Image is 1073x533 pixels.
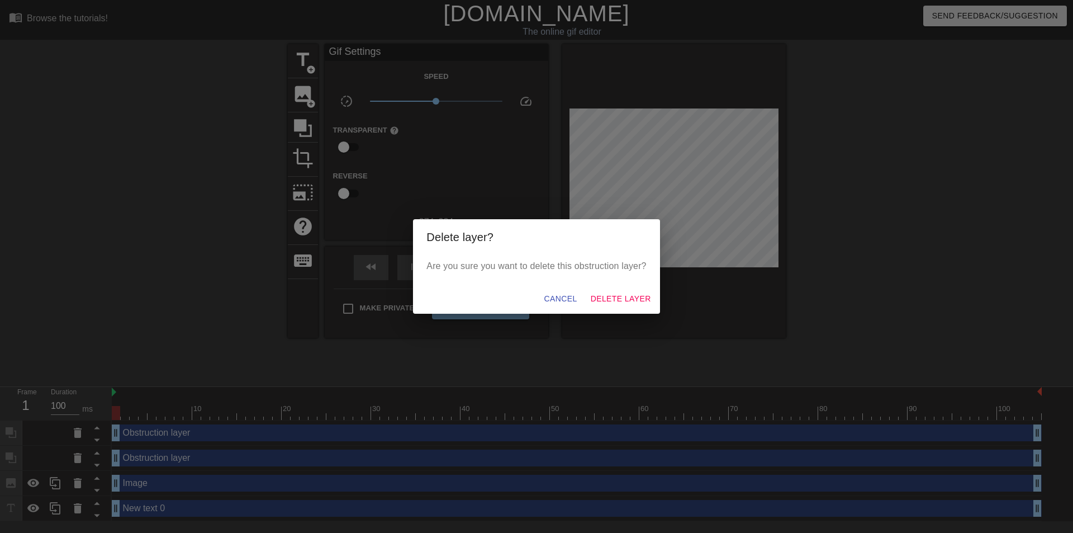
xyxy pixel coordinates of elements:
[539,289,581,309] button: Cancel
[591,292,651,306] span: Delete Layer
[426,260,646,273] p: Are you sure you want to delete this obstruction layer?
[426,228,646,246] h2: Delete layer?
[544,292,577,306] span: Cancel
[586,289,656,309] button: Delete Layer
